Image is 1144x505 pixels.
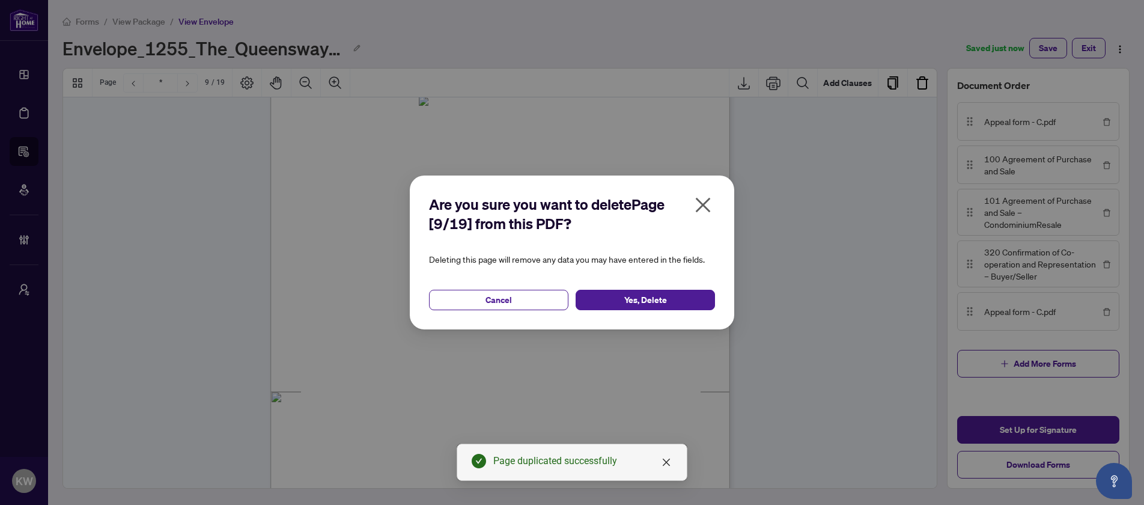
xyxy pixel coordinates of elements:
h2: Are you sure you want to deletePage [9/19] from this PDF? [429,195,715,233]
span: check-circle [472,454,486,468]
span: Cancel [485,290,512,310]
button: Cancel [429,290,568,310]
span: close [662,458,671,467]
button: Open asap [1096,463,1132,499]
div: Page duplicated successfully [493,454,672,468]
button: Yes, Delete [576,290,715,310]
span: Yes, Delete [624,290,667,310]
div: Deleting this page will remove any data you may have entered in the fields. [429,195,715,310]
span: close [693,195,713,215]
a: Close [660,456,673,469]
